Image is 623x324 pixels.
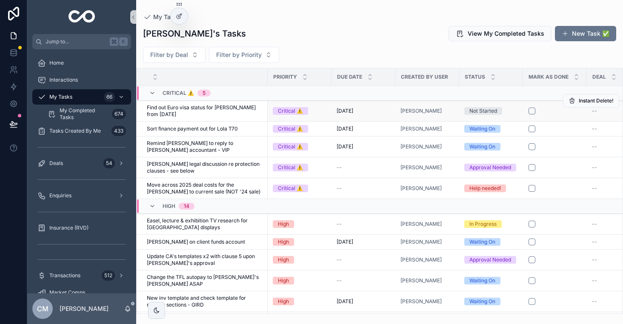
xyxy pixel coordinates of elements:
[400,185,442,192] span: [PERSON_NAME]
[469,107,497,115] div: Not Started
[400,277,454,284] a: [PERSON_NAME]
[147,182,263,195] span: Move across 2025 deal costs for the [PERSON_NAME] to current sale (NOT '24 sale)
[337,277,390,284] a: --
[49,289,85,296] span: Market Comps
[163,90,194,97] span: Critical ⚠️️
[60,304,109,313] p: [PERSON_NAME]
[464,277,518,284] a: Waiting On
[555,26,616,41] button: New Task ✅
[49,272,80,279] span: Transactions
[465,74,485,80] span: Status
[104,92,115,102] div: 66
[32,268,131,283] a: Transactions512
[400,277,442,284] a: [PERSON_NAME]
[337,164,342,171] span: --
[49,225,89,231] span: Insurance (RVD)
[147,217,263,231] a: Easel, lecture & exhibition TV research for [GEOGRAPHIC_DATA] displays
[273,238,326,246] a: High
[464,125,518,133] a: Waiting On
[337,125,390,132] a: [DATE]
[103,158,115,168] div: 54
[592,221,597,227] span: --
[278,107,303,115] div: Critical ⚠️️
[273,74,297,80] span: Priority
[27,49,136,293] div: scrollable content
[400,239,442,245] a: [PERSON_NAME]
[32,89,131,105] a: My Tasks66
[150,51,188,59] span: Filter by Deal
[337,239,353,245] span: [DATE]
[337,143,390,150] a: [DATE]
[49,60,64,66] span: Home
[147,104,263,118] a: Find out Euro visa status for [PERSON_NAME] from [DATE]
[37,304,49,314] span: CM
[32,188,131,203] a: Enquiries
[337,125,353,132] span: [DATE]
[337,221,342,227] span: --
[147,274,263,287] span: Change the TFL autopay to [PERSON_NAME]'s [PERSON_NAME] ASAP
[464,238,518,246] a: Waiting On
[469,256,511,264] div: Approval Needed
[469,143,495,151] div: Waiting On
[449,26,552,41] button: View My Completed Tasks
[400,125,454,132] a: [PERSON_NAME]
[49,77,78,83] span: Interactions
[400,143,442,150] span: [PERSON_NAME]
[464,143,518,151] a: Waiting On
[464,107,518,115] a: Not Started
[592,125,597,132] span: --
[120,38,127,45] span: K
[529,74,569,80] span: Mark As Done
[592,277,597,284] span: --
[337,221,390,227] a: --
[49,192,71,199] span: Enquiries
[400,108,442,114] a: [PERSON_NAME]
[273,277,326,284] a: High
[592,74,606,80] span: Deal
[469,298,495,305] div: Waiting On
[464,256,518,264] a: Approval Needed
[278,298,289,305] div: High
[147,161,263,174] a: [PERSON_NAME] legal discussion re protection clauses - see below
[337,239,390,245] a: [DATE]
[592,256,597,263] span: --
[60,107,109,121] span: My Completed Tasks
[273,143,326,151] a: Critical ⚠️️
[400,256,454,263] a: [PERSON_NAME]
[278,277,289,284] div: High
[400,221,442,227] a: [PERSON_NAME]
[468,29,544,38] span: View My Completed Tasks
[203,90,206,97] div: 5
[32,55,131,71] a: Home
[464,164,518,171] a: Approval Needed
[46,38,106,45] span: Jump to...
[49,160,63,167] span: Deals
[400,164,442,171] span: [PERSON_NAME]
[147,125,238,132] span: Sort finance payment out for Lola T70
[592,143,597,150] span: --
[400,298,454,305] a: [PERSON_NAME]
[147,239,263,245] a: [PERSON_NAME] on client funds account
[209,47,279,63] button: Select Button
[337,185,390,192] a: --
[469,164,511,171] div: Approval Needed
[337,185,342,192] span: --
[337,164,390,171] a: --
[147,253,263,267] a: Update CA's templates x2 with clause 5 upon [PERSON_NAME]'s approval
[592,185,597,192] span: --
[464,298,518,305] a: Waiting On
[216,51,262,59] span: Filter by Priority
[111,126,126,136] div: 433
[278,143,303,151] div: Critical ⚠️️
[592,108,597,114] span: --
[337,74,362,80] span: Due Date
[400,143,454,150] a: [PERSON_NAME]
[401,74,448,80] span: Created By User
[563,94,619,108] button: Instant Delete!
[32,285,131,300] a: Market Comps
[32,123,131,139] a: Tasks Created By Me433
